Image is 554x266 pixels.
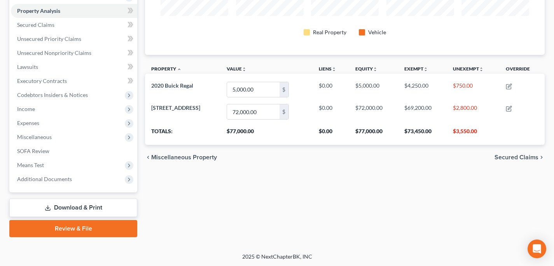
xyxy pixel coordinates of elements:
[220,123,312,145] th: $77,000.00
[453,66,484,72] a: Unexemptunfold_more
[17,148,49,154] span: SOFA Review
[538,154,545,160] i: chevron_right
[368,28,386,36] div: Vehicle
[17,7,60,14] span: Property Analysis
[11,4,137,18] a: Property Analysis
[242,67,246,72] i: unfold_more
[177,67,182,72] i: expand_less
[332,67,336,72] i: unfold_more
[398,123,447,145] th: $73,450.00
[280,104,289,119] div: $
[145,123,220,145] th: Totals:
[11,46,137,60] a: Unsecured Nonpriority Claims
[17,92,88,98] span: Codebtors Insiders & Notices
[17,106,35,112] span: Income
[151,104,200,111] span: [STREET_ADDRESS]
[313,78,350,100] td: $0.00
[17,176,72,182] span: Additional Documents
[11,144,137,158] a: SOFA Review
[145,154,151,160] i: chevron_left
[9,220,137,237] a: Review & File
[151,154,217,160] span: Miscellaneous Property
[398,101,447,123] td: $69,200.00
[447,123,500,145] th: $3,550.00
[17,49,91,56] span: Unsecured Nonpriority Claims
[227,82,279,97] input: 0.00
[280,82,289,97] div: $
[11,74,137,88] a: Executory Contracts
[17,162,44,168] span: Means Test
[151,82,193,89] span: 2020 Buick Regal
[11,60,137,74] a: Lawsuits
[17,21,54,28] span: Secured Claims
[349,101,398,123] td: $72,000.00
[373,67,377,72] i: unfold_more
[17,134,52,140] span: Miscellaneous
[9,199,137,217] a: Download & Print
[528,240,546,258] div: Open Intercom Messenger
[227,66,246,72] a: Valueunfold_more
[151,66,182,72] a: Property expand_less
[17,78,67,84] span: Executory Contracts
[11,32,137,46] a: Unsecured Priority Claims
[17,63,38,70] span: Lawsuits
[17,35,81,42] span: Unsecured Priority Claims
[17,120,39,126] span: Expenses
[313,28,346,36] div: Real Property
[319,66,336,72] a: Liensunfold_more
[355,66,377,72] a: Equityunfold_more
[495,154,545,160] button: Secured Claims chevron_right
[313,101,350,123] td: $0.00
[404,66,428,72] a: Exemptunfold_more
[349,78,398,100] td: $5,000.00
[313,123,350,145] th: $0.00
[398,78,447,100] td: $4,250.00
[447,78,500,100] td: $750.00
[500,61,545,79] th: Override
[495,154,538,160] span: Secured Claims
[145,154,217,160] button: chevron_left Miscellaneous Property
[479,67,484,72] i: unfold_more
[447,101,500,123] td: $2,800.00
[349,123,398,145] th: $77,000.00
[11,18,137,32] a: Secured Claims
[227,104,279,119] input: 0.00
[423,67,428,72] i: unfold_more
